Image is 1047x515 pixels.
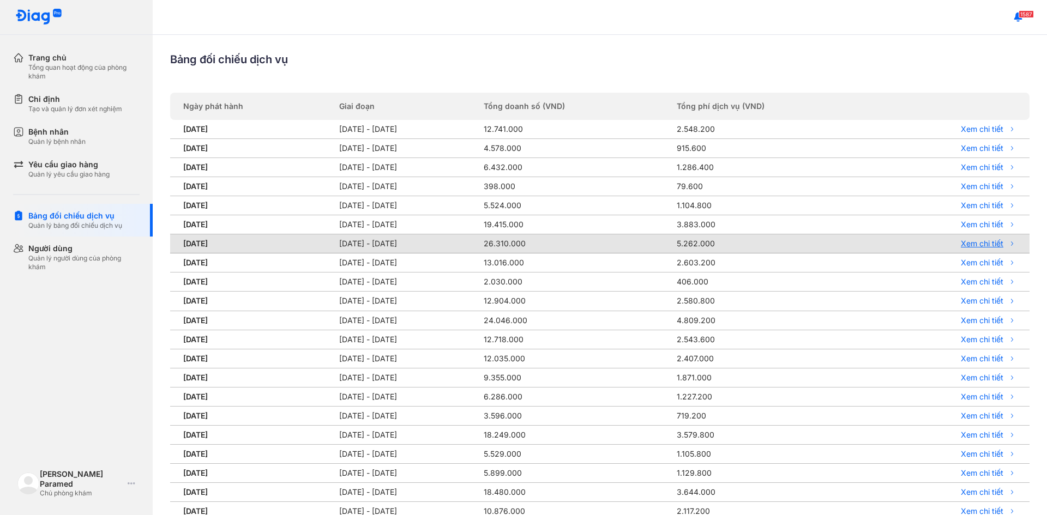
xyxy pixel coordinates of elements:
[170,406,333,425] td: [DATE]
[882,468,1016,478] a: Xem chi tiết
[170,349,333,368] td: [DATE]
[670,349,876,368] td: 2.407.000
[28,243,140,254] div: Người dùng
[28,63,140,81] div: Tổng quan hoạt động của phòng khám
[670,215,876,234] td: 3.883.000
[477,177,670,196] td: 398.000
[477,215,670,234] td: 19.415.000
[477,311,670,330] td: 24.046.000
[882,316,1016,325] a: Xem chi tiết
[333,387,477,406] td: [DATE] - [DATE]
[170,139,333,158] td: [DATE]
[882,277,1016,287] a: Xem chi tiết
[170,120,333,139] td: [DATE]
[477,482,670,501] td: 18.480.000
[28,159,110,170] div: Yêu cầu giao hàng
[670,444,876,463] td: 1.105.800
[1008,411,1016,421] img: download-icon
[170,234,333,253] td: [DATE]
[882,449,1016,459] a: Xem chi tiết
[333,482,477,501] td: [DATE] - [DATE]
[670,463,876,482] td: 1.129.800
[1008,124,1016,134] img: download-icon
[28,210,122,221] div: Bảng đối chiếu dịch vụ
[882,487,1016,497] a: Xem chi tiết
[1008,143,1016,153] img: download-icon
[333,292,477,311] td: [DATE] - [DATE]
[670,196,876,215] td: 1.104.800
[477,196,670,215] td: 5.524.000
[882,143,1016,153] a: Xem chi tiết
[170,425,333,444] td: [DATE]
[1019,10,1034,18] span: 1587
[670,120,876,139] td: 2.548.200
[15,9,62,26] img: logo
[477,292,670,311] td: 12.904.000
[882,181,1016,191] a: Xem chi tiết
[170,368,333,387] td: [DATE]
[170,311,333,330] td: [DATE]
[670,158,876,177] td: 1.286.400
[333,272,477,292] td: [DATE] - [DATE]
[333,463,477,482] td: [DATE] - [DATE]
[28,254,140,271] div: Quản lý người dùng của phòng khám
[170,158,333,177] td: [DATE]
[670,387,876,406] td: 1.227.200
[477,425,670,444] td: 18.249.000
[477,349,670,368] td: 12.035.000
[170,52,1030,66] div: Bảng đối chiếu dịch vụ
[1008,181,1016,191] img: download-icon
[882,296,1016,306] a: Xem chi tiết
[477,444,670,463] td: 5.529.000
[17,472,39,494] img: logo
[333,139,477,158] td: [DATE] - [DATE]
[1008,277,1016,287] img: download-icon
[477,330,670,349] td: 12.718.000
[333,120,477,139] td: [DATE] - [DATE]
[333,311,477,330] td: [DATE] - [DATE]
[333,330,477,349] td: [DATE] - [DATE]
[882,201,1016,210] a: Xem chi tiết
[333,444,477,463] td: [DATE] - [DATE]
[670,93,876,120] th: Tổng phí dịch vụ (VND)
[333,93,477,120] th: Giai đoạn
[170,253,333,272] td: [DATE]
[1008,258,1016,268] img: download-icon
[882,258,1016,268] a: Xem chi tiết
[670,139,876,158] td: 915.600
[28,94,122,105] div: Chỉ định
[1008,468,1016,478] img: download-icon
[333,215,477,234] td: [DATE] - [DATE]
[28,137,86,146] div: Quản lý bệnh nhân
[333,196,477,215] td: [DATE] - [DATE]
[670,368,876,387] td: 1.871.000
[1008,316,1016,325] img: download-icon
[477,158,670,177] td: 6.432.000
[170,196,333,215] td: [DATE]
[170,93,333,120] th: Ngày phát hành
[170,272,333,292] td: [DATE]
[477,93,670,120] th: Tổng doanh số (VND)
[670,177,876,196] td: 79.600
[670,406,876,425] td: 719.200
[28,52,140,63] div: Trang chủ
[1008,239,1016,249] img: download-icon
[1008,220,1016,229] img: download-icon
[1008,201,1016,210] img: download-icon
[477,406,670,425] td: 3.596.000
[1008,392,1016,402] img: download-icon
[882,392,1016,402] a: Xem chi tiết
[882,373,1016,383] a: Xem chi tiết
[882,124,1016,134] a: Xem chi tiết
[333,177,477,196] td: [DATE] - [DATE]
[670,272,876,292] td: 406.000
[333,349,477,368] td: [DATE] - [DATE]
[477,272,670,292] td: 2.030.000
[670,330,876,349] td: 2.543.600
[477,368,670,387] td: 9.355.000
[882,220,1016,229] a: Xem chi tiết
[1008,449,1016,459] img: download-icon
[1008,296,1016,306] img: download-icon
[333,253,477,272] td: [DATE] - [DATE]
[477,139,670,158] td: 4.578.000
